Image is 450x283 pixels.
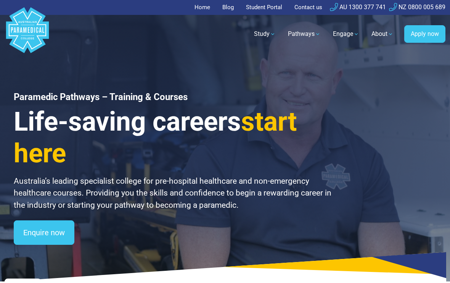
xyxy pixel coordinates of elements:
a: About [367,23,398,45]
a: Enquire now [14,220,74,245]
a: AU 1300 377 741 [330,3,386,11]
p: Australia’s leading specialist college for pre-hospital healthcare and non-emergency healthcare c... [14,175,344,211]
a: Study [249,23,280,45]
a: NZ 0800 005 689 [389,3,445,11]
a: Apply now [404,25,445,43]
a: Pathways [283,23,325,45]
span: start here [14,106,297,169]
a: Australian Paramedical College [5,15,50,53]
h3: Life-saving careers [14,106,344,169]
h1: Paramedic Pathways – Training & Courses [14,92,344,103]
a: Engage [328,23,364,45]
